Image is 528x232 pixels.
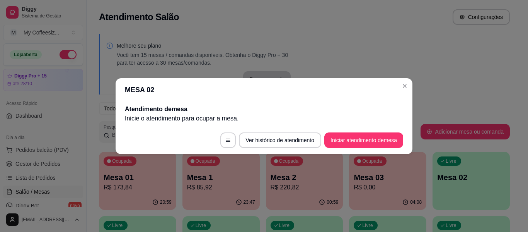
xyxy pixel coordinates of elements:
[116,78,412,101] header: MESA 02
[125,105,403,114] h2: Atendimento de mesa
[239,132,321,148] button: Ver histórico de atendimento
[125,114,403,123] p: Inicie o atendimento para ocupar a mesa .
[324,132,403,148] button: Iniciar atendimento demesa
[399,80,411,92] button: Close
